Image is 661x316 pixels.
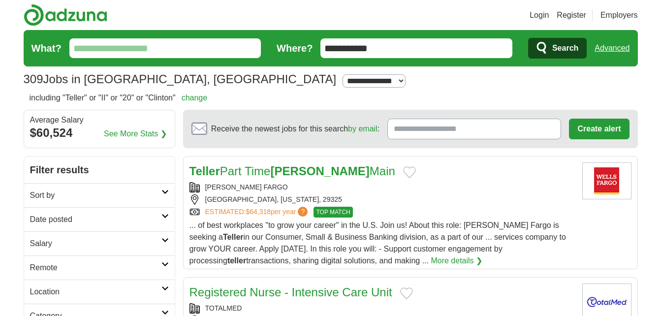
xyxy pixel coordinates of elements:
[24,280,175,304] a: Location
[104,128,167,140] a: See More Stats ❯
[431,255,482,267] a: More details ❯
[24,231,175,255] a: Salary
[30,92,208,104] h2: including "Teller" or "II" or "20" or "Clinton"
[205,207,310,218] a: ESTIMATED:$64,318per year?
[582,162,631,199] img: Wells Fargo logo
[298,207,308,217] span: ?
[182,94,208,102] a: change
[30,124,169,142] div: $60,524
[24,207,175,231] a: Date posted
[24,70,43,88] span: 309
[24,4,107,26] img: Adzuna logo
[528,38,587,59] button: Search
[205,304,242,312] a: TOTALMED
[189,194,574,205] div: [GEOGRAPHIC_DATA], [US_STATE], 29325
[227,256,246,265] strong: teller
[314,207,352,218] span: TOP MATCH
[400,287,413,299] button: Add to favorite jobs
[530,9,549,21] a: Login
[189,164,220,178] strong: Teller
[31,41,62,56] label: What?
[30,214,161,225] h2: Date posted
[223,233,244,241] strong: Teller
[30,238,161,250] h2: Salary
[557,9,586,21] a: Register
[600,9,638,21] a: Employers
[30,190,161,201] h2: Sort by
[24,157,175,183] h2: Filter results
[348,125,378,133] a: by email
[403,166,416,178] button: Add to favorite jobs
[24,255,175,280] a: Remote
[30,286,161,298] h2: Location
[211,123,379,135] span: Receive the newest jobs for this search :
[24,183,175,207] a: Sort by
[30,262,161,274] h2: Remote
[205,183,288,191] a: [PERSON_NAME] FARGO
[189,164,395,178] a: TellerPart Time[PERSON_NAME]Main
[595,38,630,58] a: Advanced
[569,119,629,139] button: Create alert
[24,72,337,86] h1: Jobs in [GEOGRAPHIC_DATA], [GEOGRAPHIC_DATA]
[30,116,169,124] div: Average Salary
[552,38,578,58] span: Search
[189,221,566,265] span: ... of best workplaces "to grow your career" in the U.S. Join us! About this role: [PERSON_NAME] ...
[277,41,313,56] label: Where?
[189,285,392,299] a: Registered Nurse - Intensive Care Unit
[246,208,271,216] span: $64,318
[270,164,369,178] strong: [PERSON_NAME]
